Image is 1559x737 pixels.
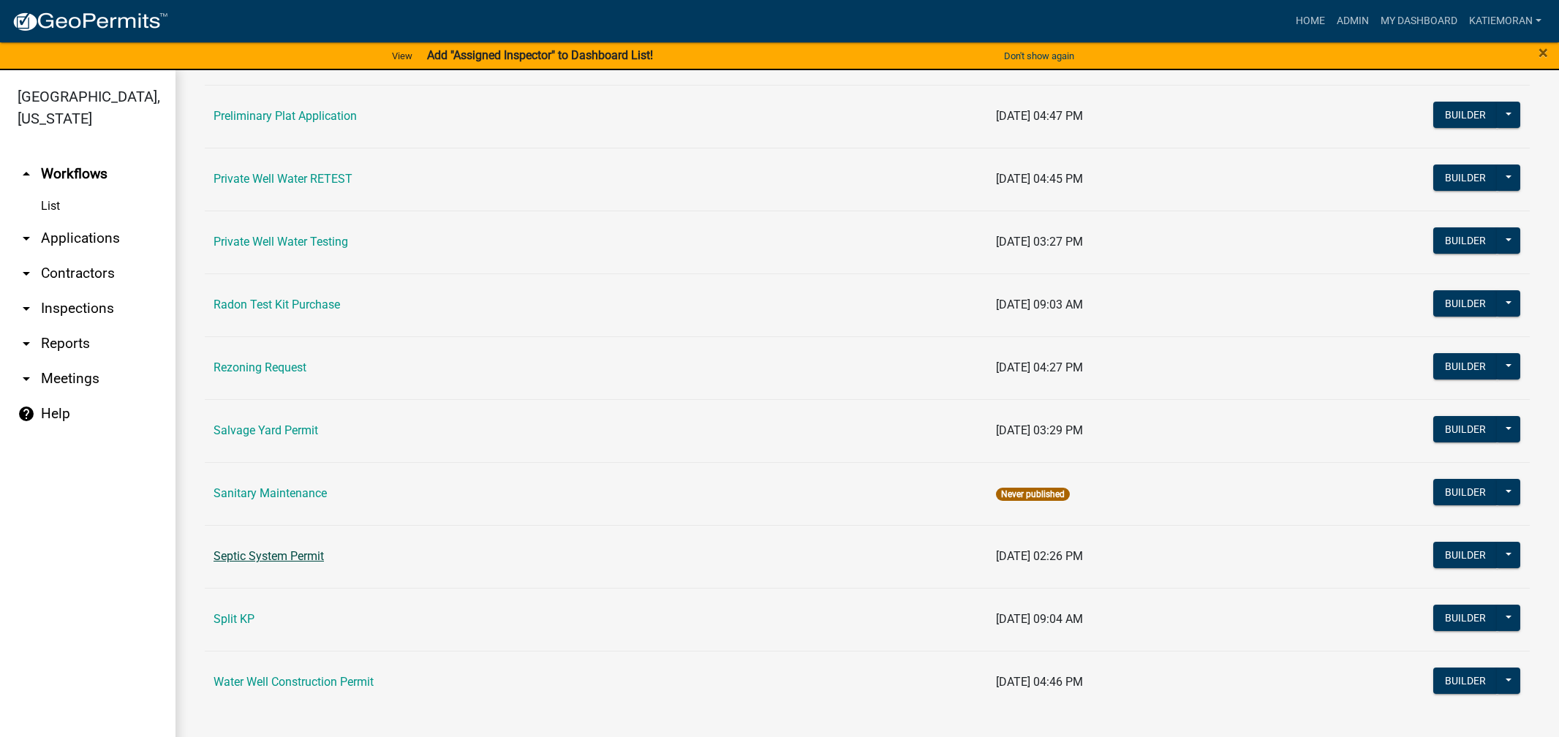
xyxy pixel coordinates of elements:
[18,265,35,282] i: arrow_drop_down
[18,405,35,423] i: help
[427,48,653,62] strong: Add "Assigned Inspector" to Dashboard List!
[18,335,35,352] i: arrow_drop_down
[214,675,374,689] a: Water Well Construction Permit
[1433,102,1498,128] button: Builder
[1433,542,1498,568] button: Builder
[1433,227,1498,254] button: Builder
[214,298,340,311] a: Radon Test Kit Purchase
[996,488,1070,501] span: Never published
[996,675,1083,689] span: [DATE] 04:46 PM
[998,44,1080,68] button: Don't show again
[214,360,306,374] a: Rezoning Request
[214,235,348,249] a: Private Well Water Testing
[1290,7,1331,35] a: Home
[1539,42,1548,63] span: ×
[214,549,324,563] a: Septic System Permit
[996,172,1083,186] span: [DATE] 04:45 PM
[214,423,318,437] a: Salvage Yard Permit
[1463,7,1547,35] a: KatieMoran
[1433,479,1498,505] button: Builder
[1539,44,1548,61] button: Close
[1433,416,1498,442] button: Builder
[996,360,1083,374] span: [DATE] 04:27 PM
[996,298,1083,311] span: [DATE] 09:03 AM
[1433,290,1498,317] button: Builder
[214,109,357,123] a: Preliminary Plat Application
[1433,605,1498,631] button: Builder
[386,44,418,68] a: View
[1433,353,1498,379] button: Builder
[996,109,1083,123] span: [DATE] 04:47 PM
[18,165,35,183] i: arrow_drop_up
[1375,7,1463,35] a: My Dashboard
[214,486,327,500] a: Sanitary Maintenance
[996,235,1083,249] span: [DATE] 03:27 PM
[18,370,35,388] i: arrow_drop_down
[1331,7,1375,35] a: Admin
[18,300,35,317] i: arrow_drop_down
[996,612,1083,626] span: [DATE] 09:04 AM
[996,549,1083,563] span: [DATE] 02:26 PM
[214,612,254,626] a: Split KP
[996,423,1083,437] span: [DATE] 03:29 PM
[1433,668,1498,694] button: Builder
[18,230,35,247] i: arrow_drop_down
[214,172,352,186] a: Private Well Water RETEST
[1433,165,1498,191] button: Builder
